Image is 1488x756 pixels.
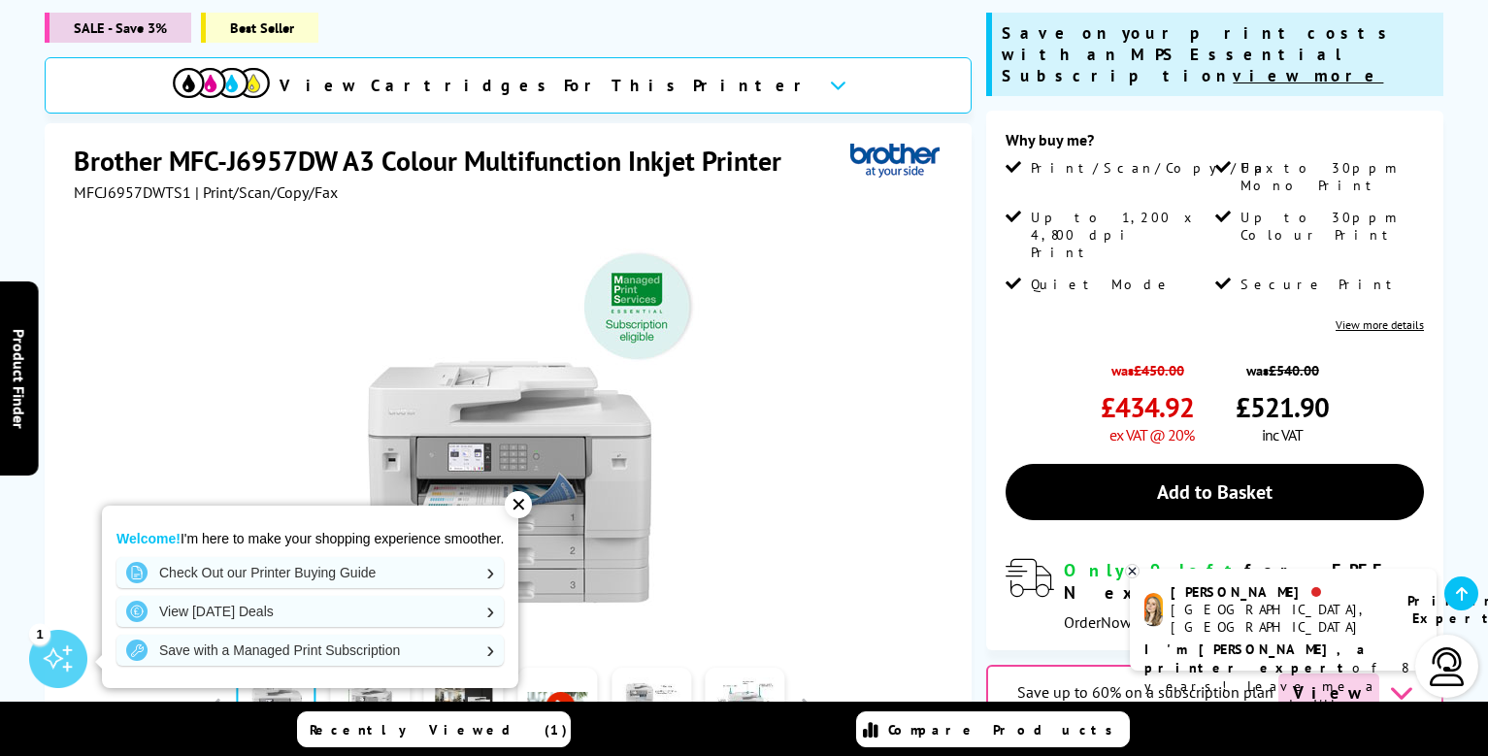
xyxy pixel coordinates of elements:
[1006,559,1424,631] div: modal_delivery
[1171,583,1383,601] div: [PERSON_NAME]
[1109,425,1194,444] span: ex VAT @ 20%
[74,143,801,179] h1: Brother MFC-J6957DW A3 Colour Multifunction Inkjet Printer
[320,241,701,621] img: Brother MFC-J6957DW
[505,491,532,518] div: ✕
[116,596,504,627] a: View [DATE] Deals
[1064,559,1424,604] div: for FREE Next Day Delivery
[1240,209,1420,244] span: Up to 30ppm Colour Print
[1101,351,1194,379] span: was
[1269,361,1319,379] strike: £540.00
[116,557,504,588] a: Check Out our Printer Buying Guide
[29,623,50,644] div: 1
[1002,22,1396,86] span: Save on your print costs with an MPS Essential Subscription
[888,721,1123,739] span: Compare Products
[1240,276,1401,293] span: Secure Print
[10,328,29,428] span: Product Finder
[1144,593,1163,627] img: amy-livechat.png
[1233,65,1383,86] u: view more
[116,635,504,666] a: Save with a Managed Print Subscription
[1236,351,1329,379] span: was
[310,721,568,739] span: Recently Viewed (1)
[45,13,191,43] span: SALE - Save 3%
[1017,682,1273,702] span: Save up to 60% on a subscription plan
[1031,159,1280,177] span: Print/Scan/Copy/Fax
[1236,389,1329,425] span: £521.90
[856,711,1130,747] a: Compare Products
[297,711,571,747] a: Recently Viewed (1)
[74,182,191,202] span: MFCJ6957DWTS1
[195,182,338,202] span: | Print/Scan/Copy/Fax
[1144,641,1371,676] b: I'm [PERSON_NAME], a printer expert
[1101,612,1132,632] span: Now
[850,143,940,179] img: Brother
[1006,130,1424,159] div: Why buy me?
[1031,209,1210,261] span: Up to 1,200 x 4,800 dpi Print
[173,68,270,98] img: cmyk-icon.svg
[1031,276,1173,293] span: Quiet Mode
[1006,464,1424,520] a: Add to Basket
[1144,641,1422,733] p: of 8 years! Leave me a message and I'll respond ASAP
[1240,159,1420,194] span: Up to 30ppm Mono Print
[116,530,504,547] p: I'm here to make your shopping experience smoother.
[1336,317,1424,332] a: View more details
[201,13,318,43] span: Best Seller
[116,531,181,546] strong: Welcome!
[280,75,813,96] span: View Cartridges For This Printer
[1428,647,1467,686] img: user-headset-light.svg
[1262,425,1303,444] span: inc VAT
[1064,559,1244,581] span: Only 9 left
[1171,601,1383,636] div: [GEOGRAPHIC_DATA], [GEOGRAPHIC_DATA]
[1101,389,1194,425] span: £434.92
[1134,361,1184,379] strike: £450.00
[1064,612,1397,632] span: Order for Free Delivery [DATE] 03 September!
